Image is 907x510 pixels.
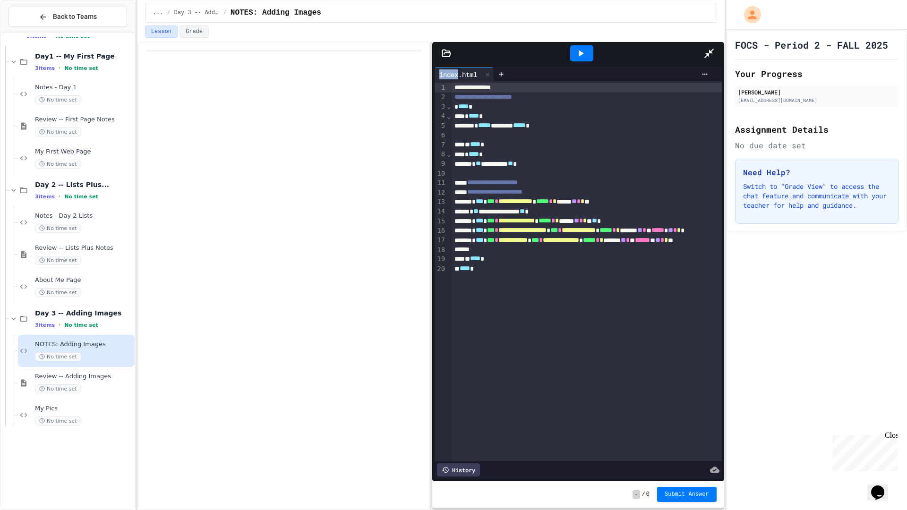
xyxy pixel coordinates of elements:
div: 9 [435,159,446,169]
div: 20 [435,264,446,274]
iframe: chat widget [867,472,898,501]
span: • [59,321,60,329]
button: Lesson [145,25,178,38]
span: Review -- Lists Plus Notes [35,244,133,252]
span: No time set [35,224,81,233]
span: NOTES: Adding Images [231,7,321,18]
span: 3 items [35,65,55,71]
div: 1 [435,83,446,93]
span: No time set [35,160,81,169]
span: No time set [35,127,81,136]
button: Submit Answer [657,487,717,502]
div: [EMAIL_ADDRESS][DOMAIN_NAME] [738,97,896,104]
span: Notes - Day 1 [35,84,133,92]
span: Review -- Adding Images [35,373,133,381]
span: NOTES: Adding Images [35,340,133,348]
div: 3 [435,102,446,111]
span: Day 3 -- Adding Images [35,309,133,317]
h1: FOCS - Period 2 - FALL 2025 [735,38,888,51]
p: Switch to "Grade View" to access the chat feature and communicate with your teacher for help and ... [743,182,890,210]
div: index.html [435,69,482,79]
span: Fold line [446,112,451,120]
div: index.html [435,67,494,81]
div: 12 [435,188,446,197]
span: 3 items [35,322,55,328]
span: / [642,491,645,498]
span: • [59,64,60,72]
span: Day 3 -- Adding Images [174,9,220,17]
div: My Account [734,4,763,25]
span: No time set [35,288,81,297]
span: Back to Teams [53,12,97,22]
div: [PERSON_NAME] [738,88,896,96]
span: Review -- First Page Notes [35,116,133,124]
div: 16 [435,226,446,236]
div: 13 [435,197,446,207]
span: Fold line [446,150,451,158]
span: No time set [35,384,81,393]
span: No time set [64,65,98,71]
div: 10 [435,169,446,178]
div: No due date set [735,140,898,151]
span: 0 [646,491,650,498]
span: - [633,490,640,499]
span: • [59,193,60,200]
span: / [223,9,227,17]
span: No time set [35,256,81,265]
button: Back to Teams [9,7,127,27]
span: / [167,9,170,17]
div: 19 [435,255,446,264]
span: ... [153,9,163,17]
span: Fold line [446,102,451,110]
div: 7 [435,140,446,150]
div: 2 [435,93,446,102]
span: Day 2 -- Lists Plus... [35,180,133,189]
span: No time set [64,194,98,200]
span: About Me Page [35,276,133,284]
span: My Pics [35,405,133,413]
span: No time set [35,95,81,104]
div: History [437,463,480,476]
h2: Your Progress [735,67,898,80]
div: Chat with us now!Close [4,4,65,60]
div: 18 [435,246,446,255]
span: 3 items [35,194,55,200]
div: 4 [435,111,446,121]
div: 11 [435,178,446,187]
div: 6 [435,131,446,140]
h3: Need Help? [743,167,890,178]
span: My First Web Page [35,148,133,156]
div: 17 [435,236,446,245]
div: 5 [435,121,446,131]
span: No time set [35,416,81,425]
button: Grade [180,25,209,38]
span: Submit Answer [665,491,709,498]
span: Notes - Day 2 Lists [35,212,133,220]
div: 15 [435,217,446,226]
div: 14 [435,207,446,216]
span: No time set [35,352,81,361]
h2: Assignment Details [735,123,898,136]
span: No time set [64,322,98,328]
div: 8 [435,150,446,159]
span: Day1 -- My First Page [35,52,133,60]
iframe: chat widget [829,431,898,471]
